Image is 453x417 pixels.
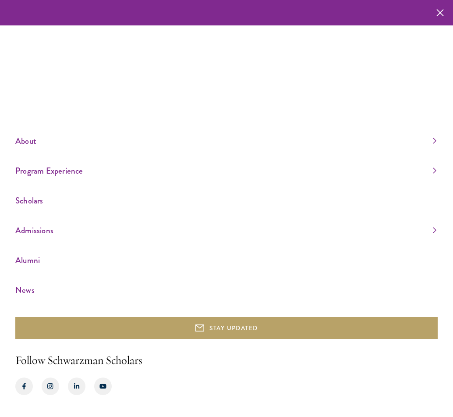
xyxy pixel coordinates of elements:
[15,164,436,178] a: Program Experience
[15,223,436,238] a: Admissions
[15,283,436,297] a: News
[15,134,436,148] a: About
[15,317,438,339] button: STAY UPDATED
[15,352,438,369] h2: Follow Schwarzman Scholars
[15,193,436,208] a: Scholars
[15,253,436,267] a: Alumni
